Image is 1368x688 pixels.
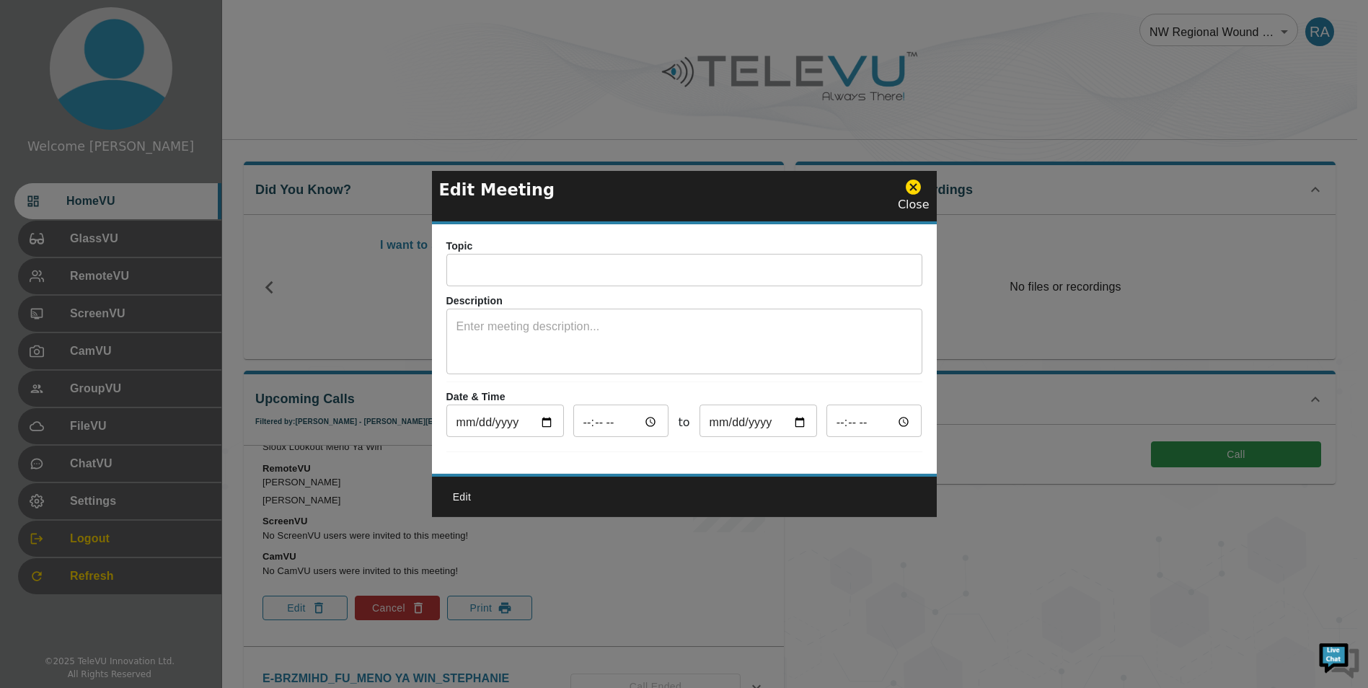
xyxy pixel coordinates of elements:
textarea: Type your message and hit 'Enter' [7,394,275,444]
p: Topic [446,239,922,254]
p: Description [446,294,922,309]
div: Minimize live chat window [237,7,271,42]
span: to [678,414,689,431]
div: Chat with us now [75,76,242,94]
button: Edit [439,484,485,511]
span: We're online! [84,182,199,327]
p: Edit Meeting [439,178,555,203]
p: Date & Time [446,389,922,405]
div: Close [898,178,930,213]
img: Chat Widget [1318,638,1361,681]
img: d_736959983_company_1615157101543_736959983 [25,67,61,103]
